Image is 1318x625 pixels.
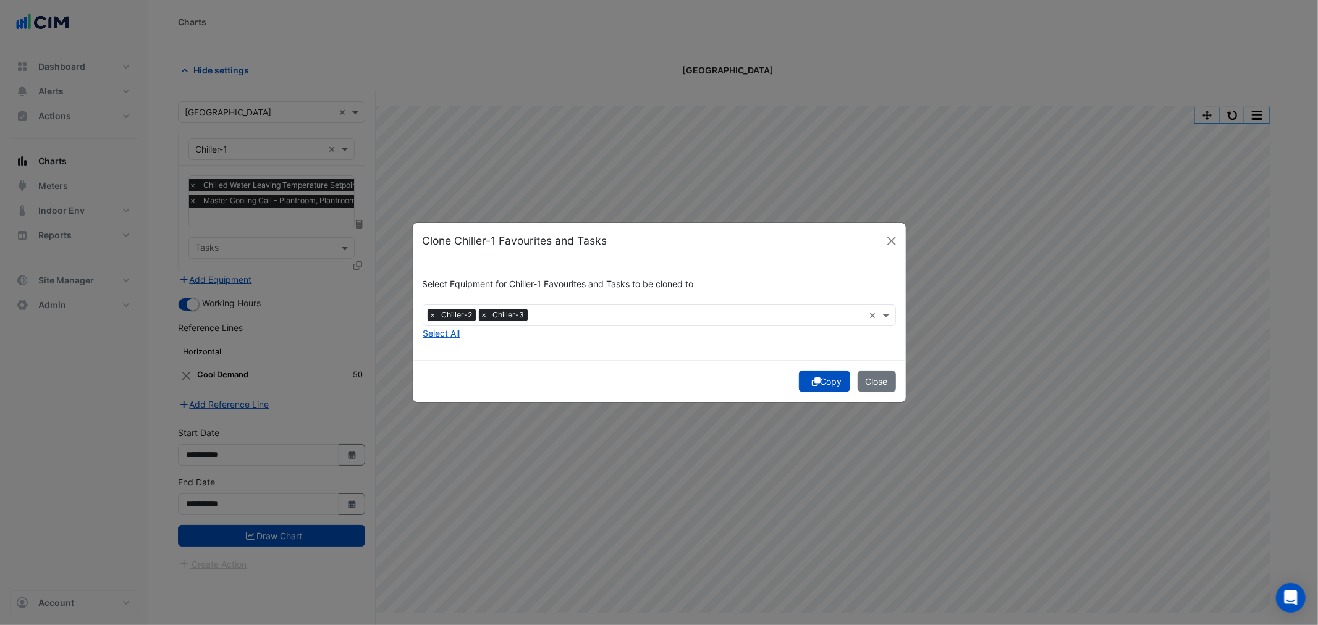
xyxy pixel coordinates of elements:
[479,309,490,321] span: ×
[869,309,880,322] span: Clear
[799,371,850,392] button: Copy
[423,326,461,340] button: Select All
[423,233,607,249] h5: Clone Chiller-1 Favourites and Tasks
[423,279,896,290] h6: Select Equipment for Chiller-1 Favourites and Tasks to be cloned to
[858,371,896,392] button: Close
[1276,583,1306,613] div: Open Intercom Messenger
[882,232,901,250] button: Close
[428,309,439,321] span: ×
[439,309,476,321] span: Chiller-2
[490,309,528,321] span: Chiller-3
